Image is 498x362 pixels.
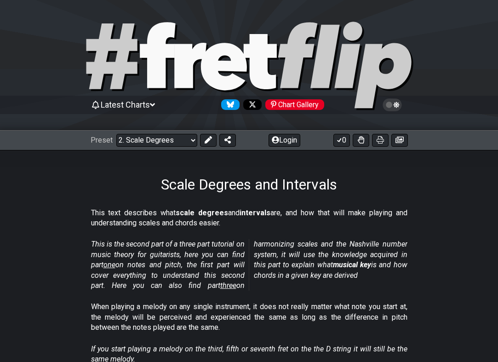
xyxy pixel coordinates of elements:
a: Follow #fretflip at X [240,99,262,110]
button: Edit Preset [200,134,217,147]
span: Latest Charts [101,100,150,109]
em: This is the second part of a three part tutorial on music theory for guitarists, here you can fin... [91,240,407,290]
button: Login [269,134,300,147]
span: Toggle light / dark theme [387,101,398,109]
a: Follow #fretflip at Bluesky [218,99,240,110]
strong: intervals [240,208,270,217]
p: This text describes what and are, and how that will make playing and understanding scales and cho... [91,208,407,229]
button: Share Preset [219,134,236,147]
div: Chart Gallery [265,99,324,110]
span: one [103,260,115,269]
strong: musical key [333,260,371,269]
p: When playing a melody on any single instrument, it does not really matter what note you start at,... [91,302,407,333]
h1: Scale Degrees and Intervals [161,176,337,193]
span: three [220,281,236,290]
select: Preset [116,134,197,147]
button: Print [372,134,389,147]
button: Create image [391,134,408,147]
a: #fretflip at Pinterest [262,99,324,110]
button: Toggle Dexterity for all fretkits [353,134,369,147]
button: 0 [333,134,350,147]
span: Preset [91,136,113,144]
strong: scale degrees [176,208,228,217]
